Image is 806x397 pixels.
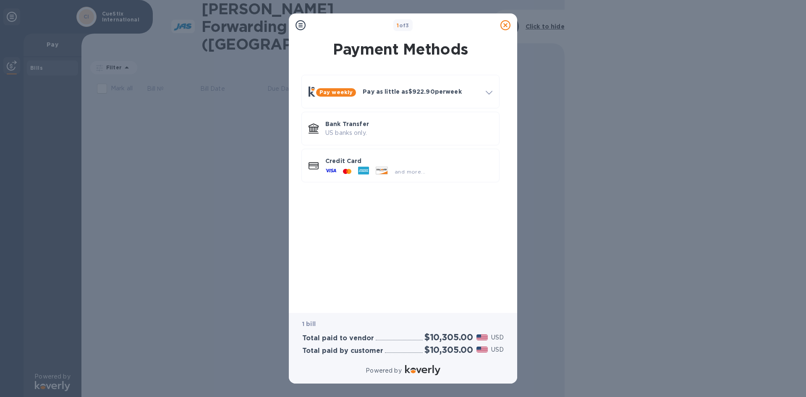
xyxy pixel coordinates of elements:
[491,333,504,342] p: USD
[325,120,492,128] p: Bank Transfer
[363,87,479,96] p: Pay as little as $922.90 per week
[476,334,488,340] img: USD
[319,89,353,95] b: Pay weekly
[302,347,383,355] h3: Total paid by customer
[405,365,440,375] img: Logo
[397,22,409,29] b: of 3
[395,168,425,175] span: and more...
[325,129,492,137] p: US banks only.
[302,334,374,342] h3: Total paid to vendor
[424,332,473,342] h2: $10,305.00
[397,22,399,29] span: 1
[476,347,488,352] img: USD
[325,157,492,165] p: Credit Card
[302,321,316,327] b: 1 bill
[424,344,473,355] h2: $10,305.00
[491,345,504,354] p: USD
[366,366,401,375] p: Powered by
[300,40,501,58] h1: Payment Methods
